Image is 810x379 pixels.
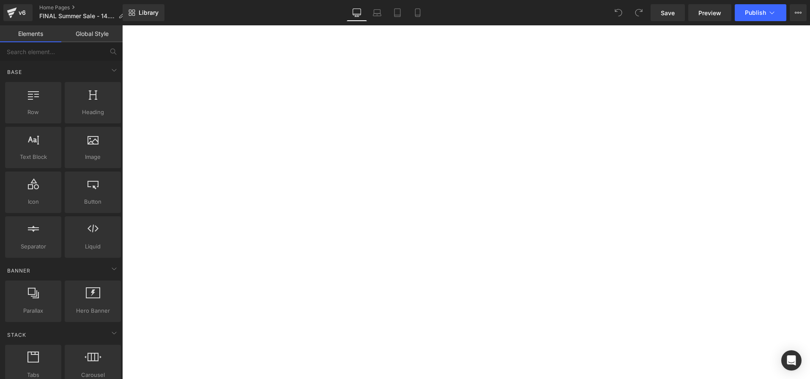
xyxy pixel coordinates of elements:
span: Save [661,8,675,17]
span: Banner [6,267,31,275]
a: Tablet [387,4,408,21]
a: New Library [123,4,164,21]
span: Image [67,153,118,161]
span: Hero Banner [67,306,118,315]
span: Row [8,108,59,117]
span: Parallax [8,306,59,315]
span: Separator [8,242,59,251]
button: Undo [610,4,627,21]
button: Redo [630,4,647,21]
a: Home Pages [39,4,131,11]
div: Open Intercom Messenger [781,350,802,371]
a: Mobile [408,4,428,21]
span: Text Block [8,153,59,161]
span: Base [6,68,23,76]
span: Publish [745,9,766,16]
a: v6 [3,4,33,21]
button: More [790,4,807,21]
span: Liquid [67,242,118,251]
span: Preview [698,8,721,17]
span: Stack [6,331,27,339]
a: Laptop [367,4,387,21]
a: Desktop [347,4,367,21]
span: Heading [67,108,118,117]
a: Global Style [61,25,123,42]
button: Publish [735,4,786,21]
span: Icon [8,197,59,206]
span: Library [139,9,159,16]
span: Button [67,197,118,206]
a: Preview [688,4,731,21]
div: v6 [17,7,27,18]
span: FINAL Summer Sale - 14.09. [39,13,115,19]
